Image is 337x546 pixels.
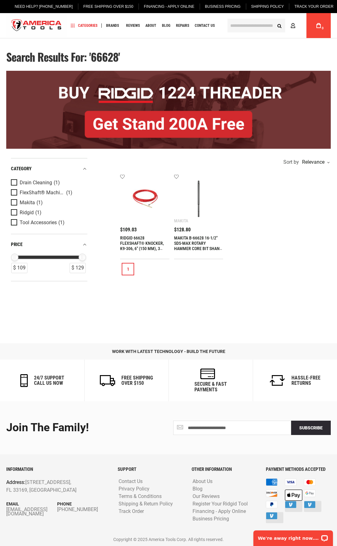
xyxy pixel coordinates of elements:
[11,165,87,173] div: category
[126,181,163,217] img: RIDGID 66628 FLEXSHAFT® KNOCKER, K9-306, 6
[313,13,325,38] a: 0
[143,22,159,30] a: About
[11,199,86,206] a: Makita (1)
[11,189,86,196] a: FlexShaft® Machines (1)
[57,507,108,512] a: [PHONE_NUMBER]
[191,486,204,492] a: Blog
[35,210,42,215] span: (1)
[6,507,57,516] a: [EMAIL_ADDRESS][DOMAIN_NAME]
[66,190,72,196] span: (1)
[103,22,122,30] a: Brands
[191,479,214,485] a: About Us
[180,181,217,217] img: MAKITA B-66628 16-1/2
[11,209,86,216] a: Ridgid (1)
[6,478,88,494] p: [STREET_ADDRESS], FL 33169, [GEOGRAPHIC_DATA]
[191,494,221,500] a: Our Reviews
[6,14,67,37] a: store logo
[291,421,331,435] button: Subscribe
[162,24,170,27] span: Blog
[11,263,27,273] div: $ 109
[123,22,143,30] a: Reviews
[37,200,43,205] span: (1)
[6,500,57,507] p: Email
[6,14,67,37] img: America Tools
[173,22,192,30] a: Repairs
[20,200,35,205] span: Makita
[34,375,64,386] h6: 24/7 support call us now
[117,509,145,515] a: Track Order
[117,479,144,485] a: Contact Us
[6,536,331,543] p: Copyright © 2025 America Tools Corp. All rights reserved.
[122,263,134,275] a: 1
[174,227,191,232] span: $128.80
[195,24,215,27] span: Contact Us
[57,500,108,507] p: Phone
[11,158,87,281] div: Product Filters
[192,22,217,30] a: Contact Us
[192,467,256,472] h6: OTHER INFORMATION
[6,467,108,472] h6: INFORMATION
[70,263,86,273] div: $ 129
[11,179,86,186] a: Drain Cleaning (1)
[191,509,247,515] a: Financing - Apply Online
[266,467,331,472] h6: PAYMENT METHODS ACCEPTED
[126,24,140,27] span: Reviews
[71,23,97,28] span: Categories
[6,49,120,65] span: Search results for: '66628'
[54,180,60,186] span: (1)
[174,218,188,223] div: Makita
[11,240,87,249] div: price
[20,180,52,186] span: Drain Cleaning
[322,27,324,30] span: 0
[273,20,285,31] button: Search
[283,160,299,165] span: Sort by
[174,235,222,256] a: MAKITA B-66628 16-1/2" SDS-MAX ROTARY HAMMER CORE BIT SHANK ADAPTER
[299,425,323,430] span: Subscribe
[121,375,153,386] h6: Free Shipping Over $150
[6,71,331,75] a: BOGO: Buy RIDGID® 1224 Threader, Get Stand 200A Free!
[120,227,137,232] span: $109.03
[68,22,100,30] a: Categories
[291,375,320,386] h6: Hassle-Free Returns
[20,220,57,225] span: Tool Accessories
[176,24,189,27] span: Repairs
[6,479,25,485] span: Address:
[191,516,231,522] a: Business Pricing
[58,220,65,225] span: (1)
[249,526,337,546] iframe: LiveChat chat widget
[117,494,163,500] a: Terms & Conditions
[6,71,331,149] img: BOGO: Buy RIDGID® 1224 Threader, Get Stand 200A Free!
[191,501,249,507] a: Register Your Ridgid Tool
[251,4,284,9] span: Shipping Policy
[300,160,329,165] div: Relevance
[20,190,65,196] span: FlexShaft® Machines
[11,219,86,226] a: Tool Accessories (1)
[145,24,156,27] span: About
[159,22,173,30] a: Blog
[118,467,183,472] h6: SUPPORT
[194,381,227,392] h6: secure & fast payments
[117,501,174,507] a: Shipping & Return Policy
[6,422,164,434] div: Join the Family!
[106,24,119,27] span: Brands
[20,210,34,215] span: Ridgid
[120,235,164,256] a: RIDGID 66628 FLEXSHAFT® KNOCKER, K9-306, 6" (150 MM), 3 CHAIN
[117,486,151,492] a: Privacy Policy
